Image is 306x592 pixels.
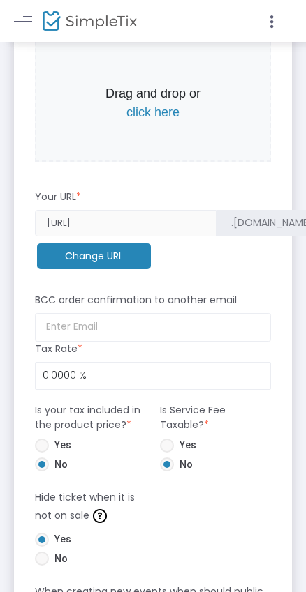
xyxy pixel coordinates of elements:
m-button: Change URL [37,243,151,269]
input: Enter Email [35,313,271,342]
input: Tax Rate [36,363,270,389]
span: No [49,457,68,472]
m-panel-subtitle: Hide ticket when it is not on sale [35,490,153,526]
m-panel-subtitle: Is your tax included in the product price? [35,403,146,432]
m-panel-subtitle: Tax Rate [35,342,82,356]
span: No [174,457,193,472]
span: Yes [49,438,71,453]
m-panel-subtitle: Your URL [35,190,81,204]
span: Yes [49,532,71,547]
span: Yes [174,438,196,453]
span: No [49,552,68,566]
p: Drag and drop or [39,84,267,122]
span: click here [126,105,180,119]
m-panel-subtitle: Is Service Fee Taxable? [160,403,271,432]
m-panel-subtitle: BCC order confirmation to another email [35,293,237,308]
img: question-mark [93,509,107,523]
